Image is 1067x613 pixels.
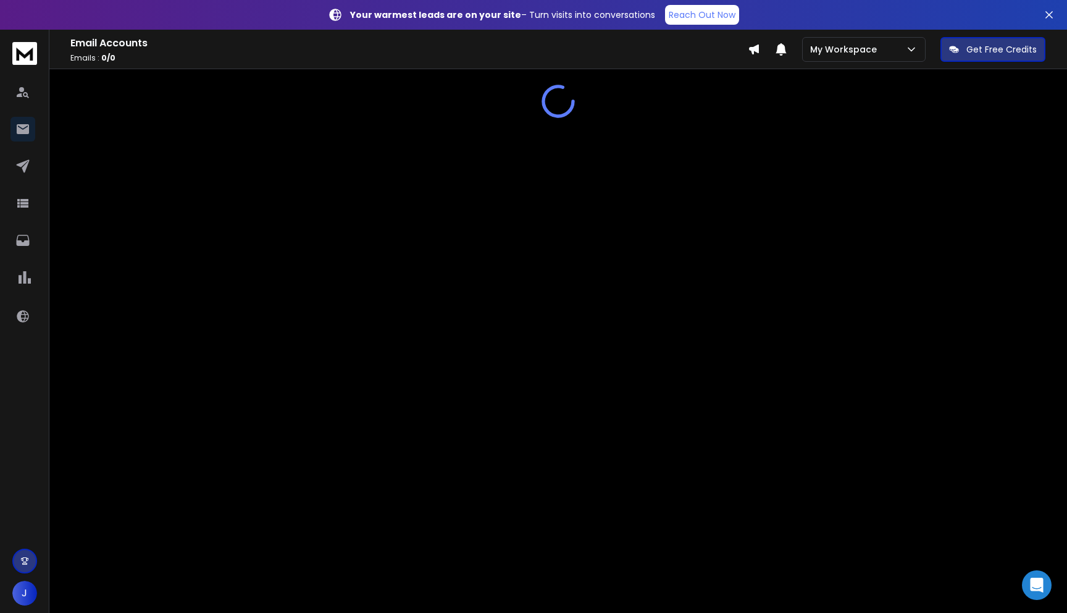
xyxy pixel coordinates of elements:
[70,53,748,63] p: Emails :
[940,37,1045,62] button: Get Free Credits
[12,581,37,606] button: J
[101,53,115,63] span: 0 / 0
[350,9,521,21] strong: Your warmest leads are on your site
[70,36,748,51] h1: Email Accounts
[966,43,1037,56] p: Get Free Credits
[350,9,655,21] p: – Turn visits into conversations
[1022,570,1052,600] div: Open Intercom Messenger
[665,5,739,25] a: Reach Out Now
[12,42,37,65] img: logo
[810,43,882,56] p: My Workspace
[669,9,735,21] p: Reach Out Now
